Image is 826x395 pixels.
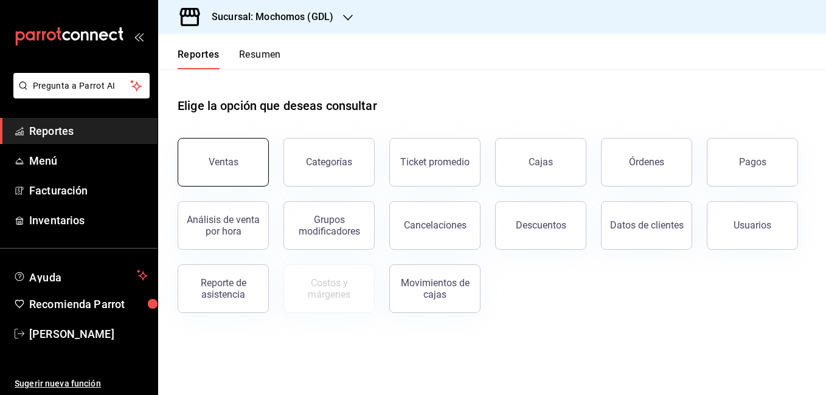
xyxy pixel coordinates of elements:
div: Órdenes [629,156,664,168]
button: Categorías [283,138,375,187]
button: Usuarios [707,201,798,250]
button: Datos de clientes [601,201,692,250]
button: Órdenes [601,138,692,187]
button: Contrata inventarios para ver este reporte [283,264,375,313]
button: Pregunta a Parrot AI [13,73,150,98]
span: Sugerir nueva función [15,377,148,390]
button: Análisis de venta por hora [178,201,269,250]
button: Cancelaciones [389,201,481,250]
div: Usuarios [734,219,771,231]
button: Descuentos [495,201,586,250]
button: open_drawer_menu [134,32,144,41]
button: Ventas [178,138,269,187]
span: [PERSON_NAME] [29,326,148,342]
div: Categorías [306,156,352,168]
button: Resumen [239,49,281,69]
span: Menú [29,153,148,169]
a: Pregunta a Parrot AI [9,88,150,101]
span: Facturación [29,182,148,199]
span: Reportes [29,123,148,139]
div: Datos de clientes [610,219,684,231]
div: Descuentos [516,219,566,231]
span: Recomienda Parrot [29,296,148,312]
span: Pregunta a Parrot AI [33,80,131,92]
button: Grupos modificadores [283,201,375,250]
div: Ticket promedio [400,156,470,168]
button: Reportes [178,49,220,69]
div: Costos y márgenes [291,277,367,300]
div: Pagos [739,156,766,168]
div: Cajas [529,155,554,170]
a: Cajas [495,138,586,187]
span: Ayuda [29,268,132,283]
div: Ventas [209,156,238,168]
h1: Elige la opción que deseas consultar [178,97,377,115]
div: Análisis de venta por hora [186,214,261,237]
div: Cancelaciones [404,219,467,231]
button: Ticket promedio [389,138,481,187]
button: Reporte de asistencia [178,264,269,313]
div: Reporte de asistencia [186,277,261,300]
button: Pagos [707,138,798,187]
div: Grupos modificadores [291,214,367,237]
button: Movimientos de cajas [389,264,481,313]
div: navigation tabs [178,49,281,69]
div: Movimientos de cajas [397,277,473,300]
h3: Sucursal: Mochomos (GDL) [202,10,333,24]
span: Inventarios [29,212,148,228]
